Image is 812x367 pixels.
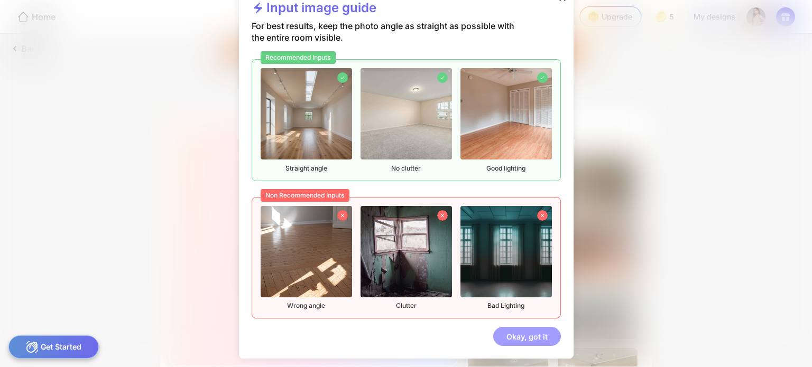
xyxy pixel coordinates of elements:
div: No clutter [361,68,452,172]
div: Wrong angle [261,206,352,310]
div: For best results, keep the photo angle as straight as possible with the entire room visible. [252,20,527,59]
img: emptyLivingRoomImage1.jpg [261,68,352,159]
img: nonrecommendedImageEmpty2.png [361,206,452,297]
img: emptyBedroomImage7.jpg [361,68,452,159]
div: Bad Lighting [460,206,552,310]
div: Straight angle [261,68,352,172]
img: nonrecommendedImageEmpty1.png [261,206,352,297]
div: Non Recommended Inputs [261,189,350,202]
div: Good lighting [460,68,552,172]
img: emptyBedroomImage4.jpg [460,68,552,159]
div: Recommended Inputs [261,51,336,64]
div: Get Started [8,335,99,359]
img: nonrecommendedImageEmpty3.jpg [460,206,552,297]
div: Clutter [361,206,452,310]
div: Okay, got it [493,327,561,346]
